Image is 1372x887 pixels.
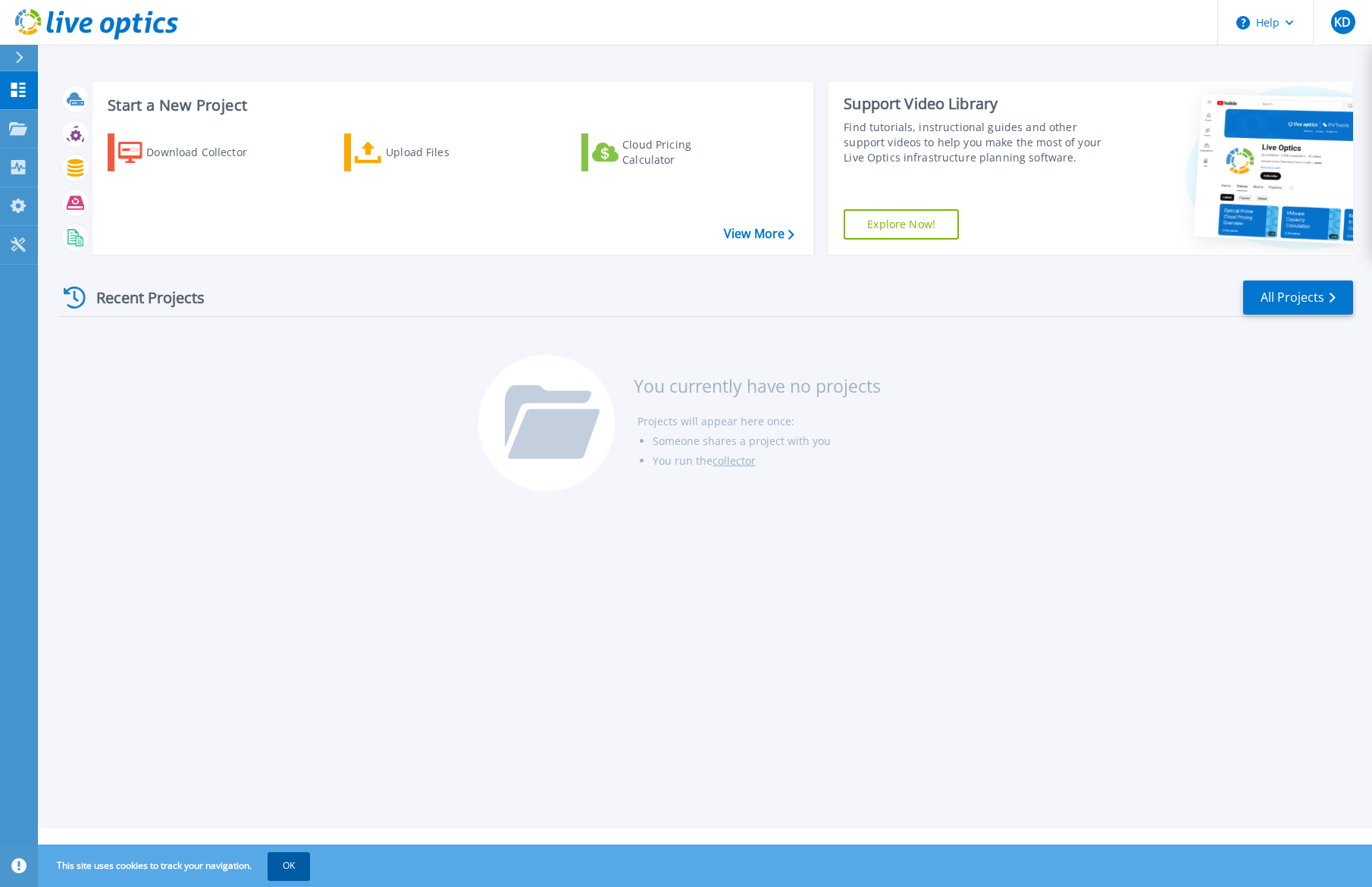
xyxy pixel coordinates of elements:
[146,137,268,168] div: Download Collector
[108,97,794,114] h3: Start a New Project
[42,852,310,879] span: This site uses cookies to track your navigation.
[344,133,513,171] a: Upload Files
[844,120,1110,165] div: Find tutorials, instructional guides and other support videos to help you make the most of your L...
[58,279,225,316] div: Recent Projects
[724,227,794,241] a: View More
[581,133,750,171] a: Cloud Pricing Calculator
[386,137,507,168] div: Upload Files
[634,378,881,394] h3: You currently have no projects
[1334,16,1351,28] span: KD
[268,852,310,879] button: OK
[108,133,277,171] a: Download Collector
[844,209,959,240] a: Explore Now!
[844,94,1110,114] div: Support Video Library
[637,412,881,431] li: Projects will appear here once:
[622,137,744,168] div: Cloud Pricing Calculator
[653,451,881,471] li: You run the
[653,431,881,451] li: Someone shares a project with you
[713,453,756,468] a: collector
[1243,281,1353,315] a: All Projects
